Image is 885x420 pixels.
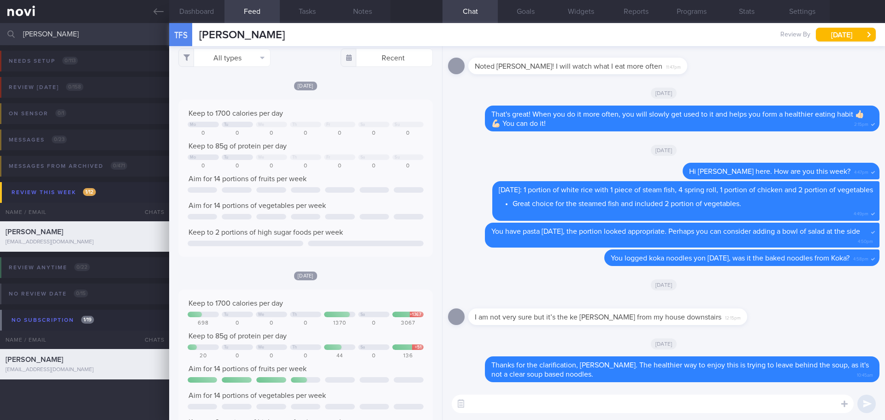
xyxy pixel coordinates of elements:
[290,130,321,137] div: 0
[392,163,424,170] div: 0
[651,338,677,349] span: [DATE]
[258,345,265,350] div: We
[66,83,83,91] span: 0 / 158
[224,122,229,127] div: Tu
[854,119,868,128] span: 2:15pm
[816,28,876,41] button: [DATE]
[189,392,326,399] span: Aim for 14 portions of vegetables per week
[294,82,317,90] span: [DATE]
[324,353,355,360] div: 44
[258,122,265,127] div: We
[395,155,400,160] div: Su
[258,155,265,160] div: We
[9,314,96,326] div: No subscription
[499,186,873,194] span: [DATE]: 1 portion of white rice with 1 piece of steam fish, 4 spring roll, 1 portion of chicken a...
[6,81,86,94] div: Review [DATE]
[689,168,850,175] span: Hi [PERSON_NAME] here. How are you this week?
[780,31,810,39] span: Review By
[290,353,321,360] div: 0
[858,236,873,245] span: 4:50pm
[294,272,317,280] span: [DATE]
[256,163,287,170] div: 0
[360,155,366,160] div: Sa
[6,239,164,246] div: [EMAIL_ADDRESS][DOMAIN_NAME]
[651,145,677,156] span: [DATE]
[52,136,67,143] span: 0 / 23
[358,320,389,327] div: 0
[256,353,287,360] div: 0
[392,320,424,327] div: 3067
[395,122,400,127] div: Su
[292,155,297,160] div: Th
[6,367,164,373] div: [EMAIL_ADDRESS][DOMAIN_NAME]
[189,110,283,117] span: Keep to 1700 calories per day
[358,353,389,360] div: 0
[190,155,196,160] div: Mo
[132,203,169,221] div: Chats
[6,288,90,300] div: No review date
[392,130,424,137] div: 0
[190,122,196,127] div: Mo
[392,353,424,360] div: 136
[6,107,69,120] div: On sensor
[415,345,422,350] div: + 51
[6,160,130,172] div: Messages from Archived
[611,254,850,262] span: You logged koka noodles yon [DATE], was it the baked noodles from Koka?
[189,332,287,340] span: Keep to 85g of protein per day
[475,314,721,321] span: I am not very sure but it’s the ke [PERSON_NAME] from my house downstairs
[189,365,307,373] span: Aim for 14 portions of fruits per week
[326,155,330,160] div: Fr
[222,353,253,360] div: 0
[324,320,355,327] div: 1370
[290,163,321,170] div: 0
[83,188,96,196] span: 1 / 12
[224,312,229,317] div: Tu
[256,130,287,137] div: 0
[360,122,366,127] div: Sa
[292,345,297,350] div: Th
[6,356,63,363] span: [PERSON_NAME]
[62,57,78,65] span: 0 / 113
[292,312,297,317] div: Th
[189,229,343,236] span: Keep to 2 portions of high sugar foods per week
[491,228,860,235] span: You have pasta [DATE], the portion looked appropriate. Perhaps you can consider adding a bowl of ...
[188,163,219,170] div: 0
[189,142,287,150] span: Keep to 85g of protein per day
[111,162,127,170] span: 0 / 471
[222,163,253,170] div: 0
[513,197,873,208] li: Great choice for the steamed fish and included 2 portion of vegetables.
[74,263,90,271] span: 0 / 22
[491,111,864,127] span: That's great! When you do it more often, you will slowly get used to it and helps you form a heal...
[651,88,677,99] span: [DATE]
[358,130,389,137] div: 0
[189,300,283,307] span: Keep to 1700 calories per day
[725,313,741,321] span: 12:15pm
[410,312,422,317] div: + 1367
[475,63,662,70] span: Noted [PERSON_NAME]! I will watch what I eat more often
[55,109,66,117] span: 0 / 1
[6,55,80,67] div: Needs setup
[854,167,868,176] span: 4:47pm
[222,130,253,137] div: 0
[224,345,229,350] div: Tu
[324,130,355,137] div: 0
[74,290,88,297] span: 0 / 15
[199,30,285,41] span: [PERSON_NAME]
[854,208,868,217] span: 4:49pm
[358,163,389,170] div: 0
[188,130,219,137] div: 0
[258,312,265,317] div: We
[167,18,195,53] div: TFS
[81,316,94,324] span: 1 / 19
[491,361,869,378] span: Thanks for the clarification, [PERSON_NAME]. The healthier way to enjoy this is trying to leave b...
[324,163,355,170] div: 0
[360,312,366,317] div: Sa
[256,320,287,327] div: 0
[360,345,366,350] div: Sa
[132,331,169,349] div: Chats
[326,122,330,127] div: Fr
[6,261,92,274] div: Review anytime
[6,134,69,146] div: Messages
[189,202,326,209] span: Aim for 14 portions of vegetables per week
[292,122,297,127] div: Th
